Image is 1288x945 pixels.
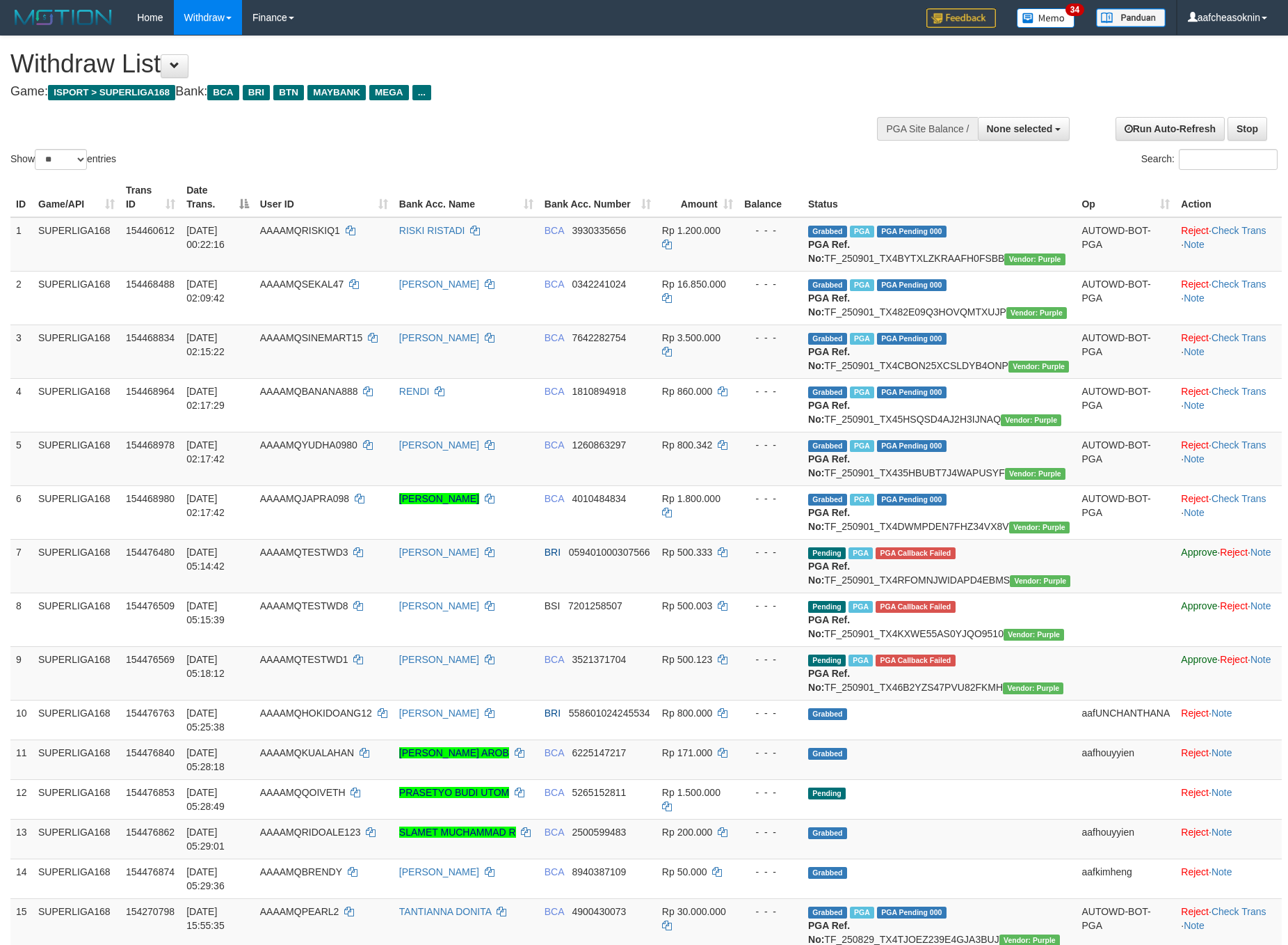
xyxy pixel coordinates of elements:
[10,539,33,593] td: 7
[33,378,120,432] td: SUPERLIGA168
[850,494,874,506] span: Marked by aafchoeunmanni
[572,279,626,290] span: Copy 0342241024 to clipboard
[1184,453,1205,464] a: Note
[572,225,626,236] span: Copy 3930335656 to clipboard
[1010,575,1070,587] span: Vendor URL: https://trx4.1velocity.biz
[568,600,622,611] span: Copy 7201258507 to clipboard
[1076,819,1175,859] td: aafhouyyien
[848,601,873,613] span: Marked by aafmaleo
[260,827,361,838] span: AAAAMQRIDOALE123
[876,547,955,559] span: PGA Error
[1175,646,1282,700] td: · ·
[545,787,564,798] span: BCA
[10,178,33,217] th: ID
[260,787,346,798] span: AAAAMQQOIVETH
[126,279,175,290] span: 154468488
[186,279,225,304] span: [DATE] 02:09:42
[926,8,996,28] img: Feedback.jpg
[1179,149,1278,170] input: Search:
[569,547,650,558] span: Copy 059401000307566 to clipboard
[1005,468,1065,480] span: Vendor URL: https://trx4.1velocity.biz
[662,547,712,558] span: Rp 500.333
[1076,325,1175,378] td: AUTOWD-BOT-PGA
[1009,522,1070,533] span: Vendor URL: https://trx4.1velocity.biz
[186,547,225,572] span: [DATE] 05:14:42
[744,786,797,799] div: - - -
[399,225,465,236] a: RISKI RISTADI
[850,440,874,452] span: Marked by aafchoeunmanni
[1175,593,1282,646] td: · ·
[803,646,1076,700] td: TF_250901_TX46B2YZS47PVU82FKMH
[1003,682,1063,694] span: Vendor URL: https://trx4.1velocity.biz
[399,439,479,451] a: [PERSON_NAME]
[399,493,479,504] a: [PERSON_NAME]
[1181,332,1209,343] a: Reject
[803,539,1076,593] td: TF_250901_TX4RFOMNJWIDAPD4EBMS
[260,279,344,290] span: AAAAMQSEKAL47
[273,85,304,100] span: BTN
[662,654,712,665] span: Rp 500.123
[1096,8,1166,27] img: panduan.png
[255,178,394,217] th: User ID: activate to sort column ascending
[572,787,626,798] span: Copy 5265152811 to clipboard
[545,332,564,343] span: BCA
[1175,740,1282,779] td: ·
[744,331,797,345] div: - - -
[394,178,539,217] th: Bank Acc. Name: activate to sort column ascending
[10,740,33,779] td: 11
[808,507,850,532] b: PGA Ref. No:
[207,85,239,100] span: BCA
[399,386,430,397] a: RENDI
[808,453,850,478] b: PGA Ref. No:
[10,819,33,859] td: 13
[1211,279,1266,290] a: Check Trans
[1211,866,1232,877] a: Note
[1211,708,1232,719] a: Note
[545,747,564,758] span: BCA
[260,600,348,611] span: AAAAMQTESTWD8
[987,123,1053,134] span: None selected
[877,117,977,141] div: PGA Site Balance /
[1181,708,1209,719] a: Reject
[1181,600,1217,611] a: Approve
[260,547,348,558] span: AAAAMQTESTWD3
[803,325,1076,378] td: TF_250901_TX4CBON25XCSLDYB4ONP
[399,600,479,611] a: [PERSON_NAME]
[1181,279,1209,290] a: Reject
[808,668,850,693] b: PGA Ref. No:
[744,653,797,666] div: - - -
[545,493,564,504] span: BCA
[978,117,1070,141] button: None selected
[572,386,626,397] span: Copy 1810894918 to clipboard
[1076,740,1175,779] td: aafhouyyien
[399,906,492,917] a: TANTIANNA DONITA
[1006,307,1067,319] span: Vendor URL: https://trx4.1velocity.biz
[1175,271,1282,325] td: · ·
[662,493,721,504] span: Rp 1.800.000
[186,866,225,891] span: [DATE] 05:29:36
[545,279,564,290] span: BCA
[808,239,850,264] b: PGA Ref. No:
[877,226,947,237] span: PGA Pending
[1250,547,1271,558] a: Note
[10,271,33,325] td: 2
[808,561,850,586] b: PGA Ref. No:
[808,400,850,425] b: PGA Ref. No:
[1181,654,1217,665] a: Approve
[10,646,33,700] td: 9
[126,827,175,838] span: 154476862
[808,867,847,879] span: Grabbed
[1116,117,1225,141] a: Run Auto-Refresh
[1175,859,1282,898] td: ·
[803,485,1076,539] td: TF_250901_TX4DWMPDEN7FHZ34VX8V
[545,547,561,558] span: BRI
[808,601,846,613] span: Pending
[1181,386,1209,397] a: Reject
[803,271,1076,325] td: TF_250901_TX482E09Q3HOVQMTXUJP
[126,386,175,397] span: 154468964
[10,85,845,99] h4: Game: Bank:
[33,432,120,485] td: SUPERLIGA168
[1181,439,1209,451] a: Reject
[1175,325,1282,378] td: · ·
[850,226,874,237] span: Marked by aafnonsreyleab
